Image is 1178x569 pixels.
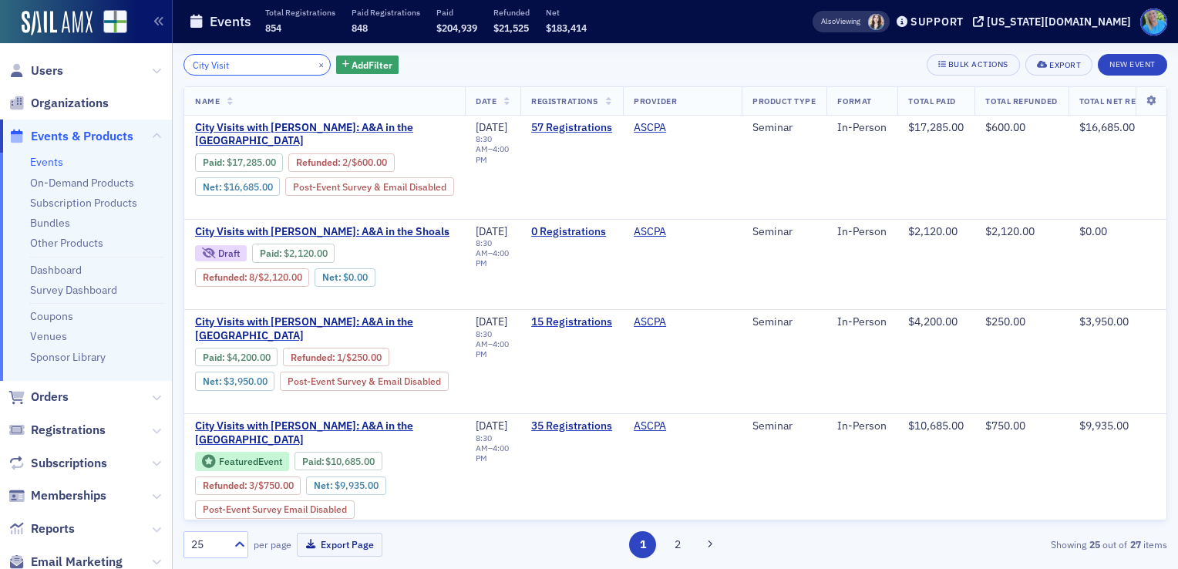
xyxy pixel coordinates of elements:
[476,143,509,164] time: 4:00 PM
[634,419,731,433] span: ASCPA
[195,419,454,446] a: City Visits with [PERSON_NAME]: A&A in the [GEOGRAPHIC_DATA]
[195,500,355,519] div: Post-Event Survey
[314,480,335,491] span: Net :
[821,16,836,26] div: Also
[30,155,63,169] a: Events
[31,62,63,79] span: Users
[252,244,335,262] div: Paid: 1 - $212000
[8,520,75,537] a: Reports
[476,328,492,349] time: 8:30 AM
[203,157,222,168] a: Paid
[8,487,106,504] a: Memberships
[195,177,280,196] div: Net: $1668500
[283,348,389,366] div: Refunded: 21 - $420000
[837,315,887,329] div: In-Person
[1098,54,1167,76] button: New Event
[531,96,598,106] span: Registrations
[948,60,1008,69] div: Bulk Actions
[31,422,106,439] span: Registrations
[285,177,454,196] div: Post-Event Survey
[280,372,449,390] div: Post-Event Survey
[306,476,385,495] div: Net: $993500
[346,352,382,363] span: $250.00
[203,181,224,193] span: Net :
[634,121,731,135] span: ASCPA
[30,196,137,210] a: Subscription Products
[476,315,507,328] span: [DATE]
[195,121,454,148] span: City Visits with Josh McGowan: A&A in the Port City
[31,520,75,537] span: Reports
[227,157,276,168] span: $17,285.00
[203,480,244,491] a: Refunded
[291,352,332,363] a: Refunded
[821,16,860,27] span: Viewing
[908,224,958,238] span: $2,120.00
[476,224,507,238] span: [DATE]
[985,419,1025,433] span: $750.00
[476,433,510,463] div: –
[322,271,343,283] span: Net :
[752,225,816,239] div: Seminar
[546,22,587,34] span: $183,414
[195,225,454,239] span: City Visits with Mike Brand: A&A in the Shoals
[985,120,1025,134] span: $600.00
[1079,120,1135,134] span: $16,685.00
[195,452,289,471] div: Featured Event
[30,263,82,277] a: Dashboard
[302,456,321,467] a: Paid
[195,121,454,148] a: City Visits with [PERSON_NAME]: A&A in the [GEOGRAPHIC_DATA]
[476,433,492,453] time: 8:30 AM
[352,22,368,34] span: 848
[634,419,666,433] a: ASCPA
[227,352,271,363] span: $4,200.00
[531,419,612,433] a: 35 Registrations
[195,372,274,390] div: Net: $395000
[258,271,302,283] span: $2,120.00
[546,7,587,18] p: Net
[476,133,492,154] time: 8:30 AM
[265,22,281,34] span: 854
[8,128,133,145] a: Events & Products
[908,419,964,433] span: $10,685.00
[476,120,507,134] span: [DATE]
[634,96,677,106] span: Provider
[973,16,1136,27] button: [US_STATE][DOMAIN_NAME]
[296,157,342,168] span: :
[260,247,284,259] span: :
[8,62,63,79] a: Users
[1049,61,1081,69] div: Export
[203,480,249,491] span: :
[203,271,244,283] a: Refunded
[476,247,509,268] time: 4:00 PM
[22,11,93,35] a: SailAMX
[531,225,612,239] a: 0 Registrations
[8,389,69,406] a: Orders
[1079,224,1107,238] span: $0.00
[1140,8,1167,35] span: Profile
[203,352,222,363] a: Paid
[1086,537,1102,551] strong: 25
[8,95,109,112] a: Organizations
[908,120,964,134] span: $17,285.00
[31,455,107,472] span: Subscriptions
[30,236,103,250] a: Other Products
[837,121,887,135] div: In-Person
[1098,56,1167,70] a: New Event
[325,456,375,467] span: $10,685.00
[30,176,134,190] a: On-Demand Products
[30,309,73,323] a: Coupons
[93,10,127,36] a: View Homepage
[837,96,871,106] span: Format
[1079,315,1129,328] span: $3,950.00
[752,121,816,135] div: Seminar
[284,247,328,259] span: $2,120.00
[203,157,227,168] span: :
[476,419,507,433] span: [DATE]
[191,537,225,553] div: 25
[31,389,69,406] span: Orders
[436,22,477,34] span: $204,939
[224,181,273,193] span: $16,685.00
[985,96,1057,106] span: Total Refunded
[1127,537,1143,551] strong: 27
[291,352,337,363] span: :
